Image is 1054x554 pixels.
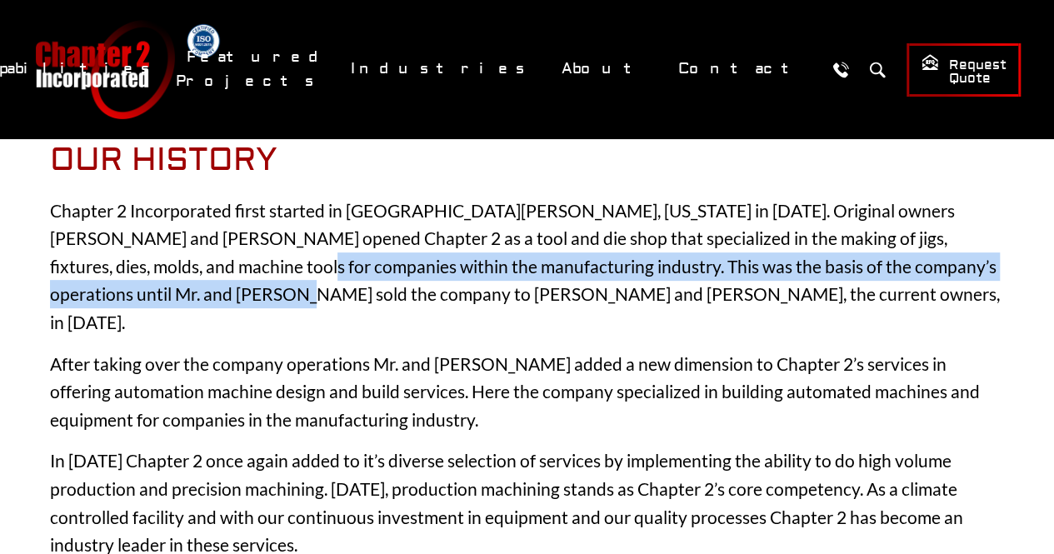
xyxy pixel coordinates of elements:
[50,197,1004,337] p: Chapter 2 Incorporated first started in [GEOGRAPHIC_DATA][PERSON_NAME], [US_STATE] in [DATE]. Ori...
[50,350,1004,434] p: After taking over the company operations Mr. and [PERSON_NAME] added a new dimension to Chapter 2...
[667,51,817,87] a: Contact
[340,51,542,87] a: Industries
[862,54,892,85] button: Search
[907,43,1021,97] a: Request Quote
[33,20,175,119] a: Chapter 2 Incorporated
[921,53,1007,87] span: Request Quote
[551,51,659,87] a: About
[50,142,1004,180] h2: Our History
[825,54,856,85] a: Call Us
[176,39,332,99] a: Featured Projects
